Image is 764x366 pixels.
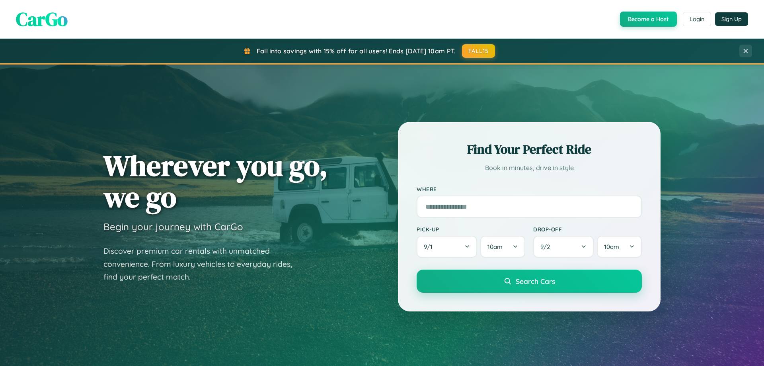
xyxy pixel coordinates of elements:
[540,243,554,251] span: 9 / 2
[103,245,302,284] p: Discover premium car rentals with unmatched convenience. From luxury vehicles to everyday rides, ...
[257,47,456,55] span: Fall into savings with 15% off for all users! Ends [DATE] 10am PT.
[597,236,642,258] button: 10am
[533,236,594,258] button: 9/2
[417,226,525,233] label: Pick-up
[417,270,642,293] button: Search Cars
[533,226,642,233] label: Drop-off
[417,141,642,158] h2: Find Your Perfect Ride
[604,243,619,251] span: 10am
[417,186,642,192] label: Where
[620,12,677,27] button: Become a Host
[683,12,711,26] button: Login
[462,44,495,58] button: FALL15
[16,6,68,32] span: CarGo
[417,162,642,174] p: Book in minutes, drive in style
[516,277,555,286] span: Search Cars
[103,221,243,233] h3: Begin your journey with CarGo
[480,236,525,258] button: 10am
[487,243,503,251] span: 10am
[715,12,748,26] button: Sign Up
[103,150,328,213] h1: Wherever you go, we go
[424,243,437,251] span: 9 / 1
[417,236,477,258] button: 9/1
